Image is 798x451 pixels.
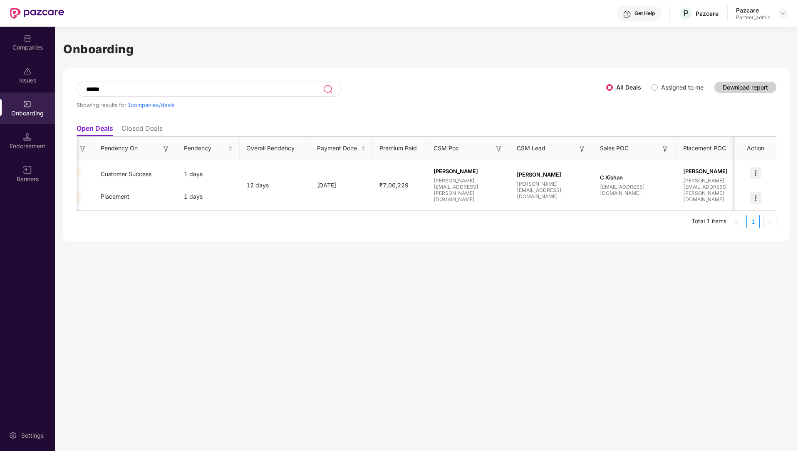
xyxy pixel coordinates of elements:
[683,177,753,202] span: [PERSON_NAME][EMAIL_ADDRESS][PERSON_NAME][DOMAIN_NAME]
[177,163,240,185] div: 1 days
[600,174,670,181] span: C Kishan
[23,100,32,108] img: svg+xml;base64,PHN2ZyB3aWR0aD0iMjAiIGhlaWdodD0iMjAiIHZpZXdCb3g9IjAgMCAyMCAyMCIgZmlsbD0ibm9uZSIgeG...
[373,182,415,189] span: ₹7,06,229
[23,166,32,174] img: svg+xml;base64,PHN2ZyB3aWR0aD0iMTYiIGhlaWdodD0iMTYiIHZpZXdCb3g9IjAgMCAxNiAxNiIgZmlsbD0ibm9uZSIgeG...
[735,137,776,160] th: Action
[661,84,704,91] label: Assigned to me
[623,10,631,18] img: svg+xml;base64,PHN2ZyBpZD0iSGVscC0zMngzMiIgeG1sbnM9Imh0dHA6Ly93d3cudzMub3JnLzIwMDAvc3ZnIiB3aWR0aD...
[240,181,310,190] div: 12 days
[77,102,606,108] div: Showing results for
[578,145,586,153] img: svg+xml;base64,PHN2ZyB3aWR0aD0iMTYiIGhlaWdodD0iMTYiIHZpZXdCb3g9IjAgMCAxNiAxNiIgZmlsbD0ibm9uZSIgeG...
[730,215,743,228] li: Previous Page
[517,181,587,199] span: [PERSON_NAME][EMAIL_ADDRESS][DOMAIN_NAME]
[683,144,726,153] span: Placement POC
[696,10,719,17] div: Pazcare
[517,144,545,153] span: CSM Lead
[162,145,170,153] img: svg+xml;base64,PHN2ZyB3aWR0aD0iMTYiIGhlaWdodD0iMTYiIHZpZXdCb3g9IjAgMCAxNiAxNiIgZmlsbD0ibm9uZSIgeG...
[23,67,32,75] img: svg+xml;base64,PHN2ZyBpZD0iSXNzdWVzX2Rpc2FibGVkIiB4bWxucz0iaHR0cDovL3d3dy53My5vcmcvMjAwMC9zdmciIH...
[9,431,17,440] img: svg+xml;base64,PHN2ZyBpZD0iU2V0dGluZy0yMHgyMCIgeG1sbnM9Imh0dHA6Ly93d3cudzMub3JnLzIwMDAvc3ZnIiB3aW...
[317,144,359,153] span: Payment Done
[184,144,226,153] span: Pendency
[661,145,669,153] img: svg+xml;base64,PHN2ZyB3aWR0aD0iMTYiIGhlaWdodD0iMTYiIHZpZXdCb3g9IjAgMCAxNiAxNiIgZmlsbD0ibm9uZSIgeG...
[434,177,503,202] span: [PERSON_NAME][EMAIL_ADDRESS][PERSON_NAME][DOMAIN_NAME]
[310,137,373,160] th: Payment Done
[310,181,373,190] div: [DATE]
[177,185,240,208] div: 1 days
[101,193,129,200] span: Placement
[763,215,776,228] li: Next Page
[683,8,689,18] span: P
[63,40,790,58] h1: Onboarding
[121,124,163,136] li: Closed Deals
[730,215,743,228] button: left
[240,137,310,160] th: Overall Pendency
[434,168,503,174] span: [PERSON_NAME]
[10,8,64,19] img: New Pazcare Logo
[77,124,113,136] li: Open Deals
[373,137,427,160] th: Premium Paid
[101,144,138,153] span: Pendency On
[616,84,641,91] label: All Deals
[634,10,655,17] div: Get Help
[763,215,776,228] button: right
[517,171,587,178] span: [PERSON_NAME]
[434,144,459,153] span: CSM Poc
[101,170,151,177] span: Customer Success
[23,34,32,42] img: svg+xml;base64,PHN2ZyBpZD0iQ29tcGFuaWVzIiB4bWxucz0iaHR0cDovL3d3dy53My5vcmcvMjAwMC9zdmciIHdpZHRoPS...
[323,84,332,94] img: svg+xml;base64,PHN2ZyB3aWR0aD0iMjQiIGhlaWdodD0iMjUiIHZpZXdCb3g9IjAgMCAyNCAyNSIgZmlsbD0ibm9uZSIgeG...
[747,215,759,228] a: 1
[746,215,760,228] li: 1
[23,133,32,141] img: svg+xml;base64,PHN2ZyB3aWR0aD0iMTQuNSIgaGVpZ2h0PSIxNC41IiB2aWV3Qm94PSIwIDAgMTYgMTYiIGZpbGw9Im5vbm...
[714,82,776,93] button: Download report
[734,219,739,224] span: left
[736,14,771,21] div: Partner_admin
[750,167,761,179] img: icon
[600,184,670,196] span: [EMAIL_ADDRESS][DOMAIN_NAME]
[495,145,503,153] img: svg+xml;base64,PHN2ZyB3aWR0aD0iMTYiIGhlaWdodD0iMTYiIHZpZXdCb3g9IjAgMCAxNiAxNiIgZmlsbD0ibm9uZSIgeG...
[750,192,761,204] img: icon
[19,431,46,440] div: Settings
[177,137,240,160] th: Pendency
[691,215,726,228] li: Total 1 items
[736,6,771,14] div: Pazcare
[128,102,175,108] span: 1 companies/deals
[780,10,786,17] img: svg+xml;base64,PHN2ZyBpZD0iRHJvcGRvd24tMzJ4MzIiIHhtbG5zPSJodHRwOi8vd3d3LnczLm9yZy8yMDAwL3N2ZyIgd2...
[600,144,629,153] span: Sales POC
[767,219,772,224] span: right
[79,145,87,153] img: svg+xml;base64,PHN2ZyB3aWR0aD0iMTYiIGhlaWdodD0iMTYiIHZpZXdCb3g9IjAgMCAxNiAxNiIgZmlsbD0ibm9uZSIgeG...
[683,168,753,174] span: [PERSON_NAME]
